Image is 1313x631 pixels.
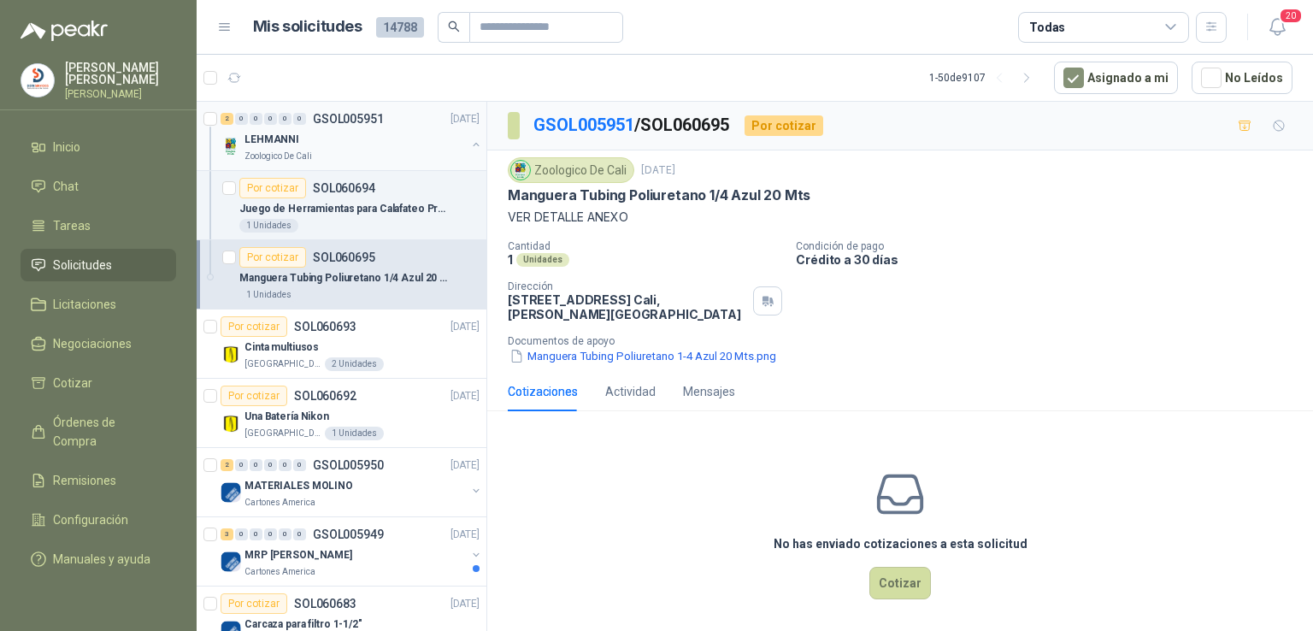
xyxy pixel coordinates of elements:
div: 0 [235,459,248,471]
a: Remisiones [21,464,176,497]
img: Company Logo [221,482,241,503]
p: MRP [PERSON_NAME] [244,547,352,563]
div: 0 [279,528,291,540]
span: Configuración [53,510,128,529]
p: [STREET_ADDRESS] Cali , [PERSON_NAME][GEOGRAPHIC_DATA] [508,292,746,321]
p: [PERSON_NAME] [PERSON_NAME] [65,62,176,86]
img: Company Logo [21,64,54,97]
p: Cinta multiusos [244,339,319,356]
span: Remisiones [53,471,116,490]
div: Por cotizar [221,386,287,406]
div: 1 Unidades [325,427,384,440]
div: 2 [221,459,233,471]
div: 0 [293,113,306,125]
div: 0 [279,113,291,125]
span: Cotizar [53,374,92,392]
a: Manuales y ayuda [21,543,176,575]
a: Solicitudes [21,249,176,281]
p: Cantidad [508,240,782,252]
img: Company Logo [221,413,241,433]
div: Unidades [516,253,569,267]
p: [DATE] [450,111,480,127]
h3: No has enviado cotizaciones a esta solicitud [774,534,1027,553]
div: Por cotizar [239,178,306,198]
div: 0 [235,113,248,125]
div: Todas [1029,18,1065,37]
span: search [448,21,460,32]
a: Inicio [21,131,176,163]
p: [DATE] [641,162,675,179]
span: Inicio [53,138,80,156]
div: 0 [293,459,306,471]
p: SOL060692 [294,390,356,402]
div: 0 [235,528,248,540]
p: [GEOGRAPHIC_DATA] [244,357,321,371]
p: [DATE] [450,457,480,474]
span: Chat [53,177,79,196]
p: Manguera Tubing Poliuretano 1/4 Azul 20 Mts [508,186,810,204]
p: VER DETALLE ANEXO [508,208,1292,227]
div: 0 [264,528,277,540]
span: Órdenes de Compra [53,413,160,451]
div: Mensajes [683,382,735,401]
p: [GEOGRAPHIC_DATA] [244,427,321,440]
p: SOL060695 [313,251,375,263]
p: Cartones America [244,496,315,510]
h1: Mis solicitudes [253,15,362,39]
button: 20 [1262,12,1292,43]
p: GSOL005949 [313,528,384,540]
div: 0 [279,459,291,471]
div: 0 [250,459,262,471]
button: Manguera Tubing Poliuretano 1-4 Azul 20 Mts.png [508,347,778,365]
a: Órdenes de Compra [21,406,176,457]
div: 0 [293,528,306,540]
div: 0 [250,113,262,125]
span: Solicitudes [53,256,112,274]
div: 1 - 50 de 9107 [929,64,1040,91]
p: [DATE] [450,596,480,612]
p: Documentos de apoyo [508,335,1306,347]
div: 2 [221,113,233,125]
div: 2 Unidades [325,357,384,371]
a: Por cotizarSOL060692[DATE] Company LogoUna Batería Nikon[GEOGRAPHIC_DATA]1 Unidades [197,379,486,448]
div: 0 [264,459,277,471]
a: Por cotizarSOL060693[DATE] Company LogoCinta multiusos[GEOGRAPHIC_DATA]2 Unidades [197,310,486,379]
a: Cotizar [21,367,176,399]
p: Juego de Herramientas para Calafateo Profesional [239,201,452,217]
a: Chat [21,170,176,203]
p: Crédito a 30 días [796,252,1306,267]
p: Manguera Tubing Poliuretano 1/4 Azul 20 Mts [239,270,452,286]
button: No Leídos [1192,62,1292,94]
div: 0 [250,528,262,540]
img: Company Logo [511,161,530,180]
img: Logo peakr [21,21,108,41]
p: GSOL005950 [313,459,384,471]
p: Cartones America [244,565,315,579]
button: Cotizar [869,567,931,599]
a: 2 0 0 0 0 0 GSOL005950[DATE] Company LogoMATERIALES MOLINOCartones America [221,455,483,510]
button: Asignado a mi [1054,62,1178,94]
p: Zoologico De Cali [244,150,312,163]
div: Por cotizar [221,316,287,337]
div: 0 [264,113,277,125]
a: Licitaciones [21,288,176,321]
div: 1 Unidades [239,288,298,302]
span: 14788 [376,17,424,38]
img: Company Logo [221,136,241,156]
a: 3 0 0 0 0 0 GSOL005949[DATE] Company LogoMRP [PERSON_NAME]Cartones America [221,524,483,579]
p: [DATE] [450,319,480,335]
span: 20 [1279,8,1303,24]
a: Configuración [21,504,176,536]
p: SOL060694 [313,182,375,194]
p: Condición de pago [796,240,1306,252]
div: Por cotizar [221,593,287,614]
p: / SOL060695 [533,112,731,139]
div: Por cotizar [745,115,823,136]
div: Cotizaciones [508,382,578,401]
div: Por cotizar [239,247,306,268]
a: Por cotizarSOL060695Manguera Tubing Poliuretano 1/4 Azul 20 Mts1 Unidades [197,240,486,310]
img: Company Logo [221,344,241,364]
p: SOL060683 [294,598,356,610]
div: 3 [221,528,233,540]
a: 2 0 0 0 0 0 GSOL005951[DATE] Company LogoLEHMANNIZoologico De Cali [221,109,483,163]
